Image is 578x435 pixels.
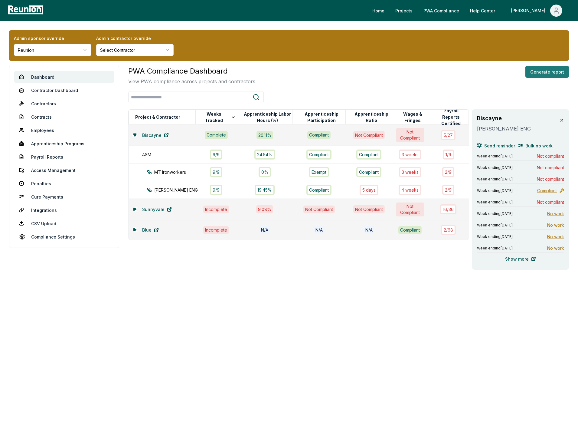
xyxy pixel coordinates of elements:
[201,111,237,123] button: Weeks Tracked
[14,151,114,163] a: Payroll Reports
[147,187,206,193] div: [PERSON_NAME] ENG
[356,167,381,177] div: Compliant
[256,131,273,139] div: 20.11 %
[309,167,329,177] div: Exempt
[484,143,515,149] span: Send reminder
[14,217,114,229] a: CSV Upload
[210,150,222,160] div: 9 / 9
[14,177,114,189] a: Penalties
[14,164,114,176] a: Access Management
[242,111,292,123] button: Apprenticeship Labor Hours (%)
[477,125,553,132] p: [PERSON_NAME] ENG
[14,137,114,150] a: Apprenticeship Programs
[134,111,181,123] button: Project & Contractor
[537,176,564,182] span: Not compliant
[399,167,421,177] div: 3 week s
[442,185,454,195] div: 2 / 9
[547,233,564,240] span: No work
[14,111,114,123] a: Contracts
[477,211,513,216] span: Week ending [DATE]
[298,111,345,123] button: Apprenticeship Participation
[477,234,513,239] span: Week ending [DATE]
[314,226,325,234] div: N/A
[477,154,513,159] span: Week ending [DATE]
[14,97,114,110] a: Contractors
[442,167,454,177] div: 2 / 9
[210,167,222,177] div: 9 / 9
[477,177,513,182] span: Week ending [DATE]
[399,150,421,160] div: 3 week s
[547,245,564,251] span: No work
[537,187,557,194] span: Compliant
[518,140,553,152] button: Bulk no work
[128,66,256,77] h3: PWA Compliance Dashboard
[351,111,392,123] button: Apprenticeship Ratio
[419,5,464,17] a: PWA Compliance
[259,167,271,177] div: 0%
[303,206,335,213] div: Not Compliant
[398,226,422,234] div: Compliant
[537,164,564,171] span: Not compliant
[397,111,428,123] button: Wages & Fringes
[147,169,206,175] div: MT Ironworkers
[525,143,553,149] span: Bulk no work
[506,5,567,17] button: [PERSON_NAME]
[441,225,456,235] div: 2 / 68
[14,191,114,203] a: Cure Payments
[356,150,381,160] div: Compliant
[537,199,564,205] span: Not compliant
[500,253,541,265] a: Show more
[205,131,228,139] div: Complete
[465,5,500,17] a: Help Center
[306,185,331,195] div: Compliant
[396,128,424,142] div: Not Compliant
[353,205,385,213] div: Not Compliant
[14,204,114,216] a: Integrations
[477,200,513,205] span: Week ending [DATE]
[477,188,513,193] span: Week ending [DATE]
[307,131,331,139] div: Compliant
[137,129,174,141] a: Biscayne
[14,124,114,136] a: Employees
[203,226,229,234] div: Incomplete
[547,222,564,228] span: No work
[364,226,374,234] div: N/A
[511,5,548,17] div: [PERSON_NAME]
[128,78,256,85] p: View PWA compliance across projects and contractors.
[477,223,513,228] span: Week ending [DATE]
[367,5,389,17] a: Home
[142,151,201,158] div: ASM
[443,150,454,160] div: 1 / 9
[537,153,564,159] span: Not compliant
[259,226,270,234] div: N/A
[306,150,331,160] div: Compliant
[360,185,378,195] div: 5 days
[477,246,513,251] span: Week ending [DATE]
[256,205,273,213] div: 9.08 %
[477,114,553,123] h3: Biscayne
[440,204,456,214] div: 16 / 36
[433,111,469,123] button: Payroll Reports Certified
[210,185,222,195] div: 9 / 9
[396,203,424,216] div: Not Compliant
[255,185,275,195] div: 19.45%
[441,130,456,140] div: 5 / 27
[477,165,513,170] span: Week ending [DATE]
[353,131,385,139] div: Not Compliant
[390,5,417,17] a: Projects
[14,84,114,96] a: Contractor Dashboard
[367,5,572,17] nav: Main
[96,35,174,41] label: Admin contractor override
[137,203,177,216] a: Sunnyvale
[399,185,421,195] div: 4 week s
[254,150,275,160] div: 24.54%
[14,71,114,83] a: Dashboard
[137,224,164,236] a: Blue
[14,231,114,243] a: Compliance Settings
[14,35,91,41] label: Admin sponsor override
[477,140,515,152] button: Send reminder
[525,66,569,78] button: Generate report
[203,206,229,213] div: Incomplete
[547,210,564,217] span: No work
